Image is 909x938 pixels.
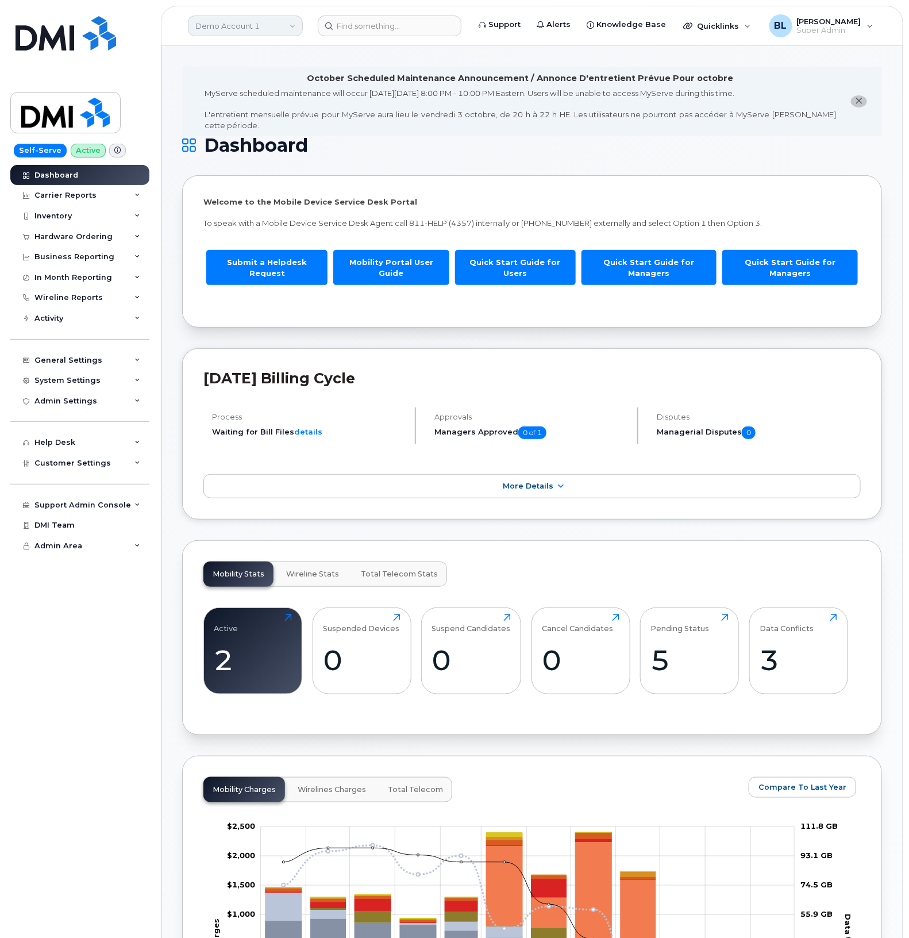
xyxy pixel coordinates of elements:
g: $0 [227,909,255,918]
a: Data Conflicts3 [760,614,837,687]
a: Pending Status5 [651,614,729,687]
g: $0 [227,821,255,831]
div: 0 [323,643,400,677]
tspan: $1,000 [227,909,255,918]
tspan: 93.1 GB [800,851,833,860]
div: 2 [214,643,292,677]
span: Total Telecom Stats [361,570,438,579]
div: Pending Status [651,614,710,633]
a: Quick Start Guide for Managers [581,250,717,285]
p: To speak with a Mobile Device Service Desk Agent call 811-HELP (4357) internally or [PHONE_NUMBER... [203,218,861,229]
li: Waiting for Bill Files [212,426,405,437]
a: details [294,427,322,436]
a: Suspended Devices0 [323,614,400,687]
h4: Disputes [657,413,861,421]
span: More Details [503,482,553,490]
a: Active2 [214,614,292,687]
button: Compare To Last Year [749,777,856,798]
span: 0 of 1 [518,426,546,439]
tspan: $2,500 [227,821,255,831]
g: $0 [227,880,255,889]
a: Mobility Portal User Guide [333,250,449,285]
div: Cancel Candidates [542,614,613,633]
div: Suspend Candidates [432,614,511,633]
tspan: 55.9 GB [800,909,833,918]
div: Data Conflicts [760,614,814,633]
h2: [DATE] Billing Cycle [203,370,861,387]
div: October Scheduled Maintenance Announcement / Annonce D'entretient Prévue Pour octobre [307,72,734,84]
span: Wirelines Charges [298,785,366,794]
h5: Managers Approved [434,426,627,439]
div: Active [214,614,238,633]
div: MyServe scheduled maintenance will occur [DATE][DATE] 8:00 PM - 10:00 PM Eastern. Users will be u... [205,88,836,130]
h5: Managerial Disputes [657,426,861,439]
a: Cancel Candidates0 [542,614,619,687]
div: 3 [760,643,837,677]
p: Welcome to the Mobile Device Service Desk Portal [203,197,861,207]
span: Wireline Stats [286,570,339,579]
span: 0 [742,426,756,439]
tspan: 111.8 GB [800,821,838,831]
tspan: $1,500 [227,880,255,889]
button: close notification [851,95,867,107]
div: 5 [651,643,729,677]
h4: Process [212,413,405,421]
tspan: $2,000 [227,851,255,860]
h4: Approvals [434,413,627,421]
a: Suspend Candidates0 [432,614,511,687]
span: Total Telecom [388,785,443,794]
tspan: 74.5 GB [800,880,833,889]
span: Compare To Last Year [758,782,846,793]
div: Suspended Devices [323,614,399,633]
g: $0 [227,851,255,860]
a: Submit a Helpdesk Request [206,250,328,285]
a: Quick Start Guide for Managers [722,250,858,285]
a: Quick Start Guide for Users [455,250,576,285]
div: 0 [432,643,511,677]
span: Dashboard [204,137,308,154]
div: 0 [542,643,619,677]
